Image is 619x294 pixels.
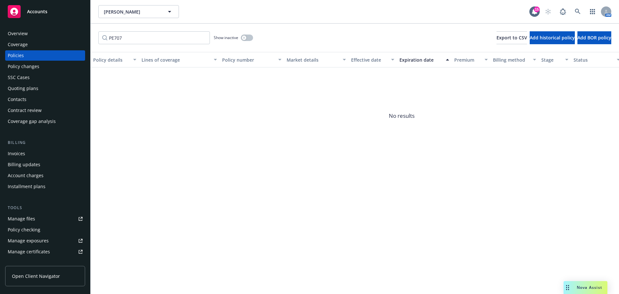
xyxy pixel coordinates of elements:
[8,258,40,268] div: Manage claims
[586,5,599,18] a: Switch app
[349,52,397,67] button: Effective date
[5,94,85,105] a: Contacts
[5,258,85,268] a: Manage claims
[8,225,40,235] div: Policy checking
[5,3,85,21] a: Accounts
[5,247,85,257] a: Manage certificates
[8,50,24,61] div: Policies
[8,214,35,224] div: Manage files
[530,31,575,44] button: Add historical policy
[5,225,85,235] a: Policy checking
[284,52,349,67] button: Market details
[542,5,555,18] a: Start snowing
[8,94,26,105] div: Contacts
[574,56,613,63] div: Status
[8,148,25,159] div: Invoices
[91,52,139,67] button: Policy details
[577,285,602,290] span: Nova Assist
[5,148,85,159] a: Invoices
[351,56,387,63] div: Effective date
[139,52,220,67] button: Lines of coverage
[496,35,527,41] span: Export to CSV
[214,35,238,40] span: Show inactive
[8,170,44,181] div: Account charges
[93,56,129,63] div: Policy details
[571,5,584,18] a: Search
[5,159,85,170] a: Billing updates
[8,105,42,116] div: Contract review
[5,181,85,192] a: Installment plans
[5,61,85,72] a: Policy changes
[452,52,490,67] button: Premium
[5,214,85,224] a: Manage files
[556,5,569,18] a: Report a Bug
[5,205,85,211] div: Tools
[8,72,30,83] div: SSC Cases
[287,56,339,63] div: Market details
[577,35,611,41] span: Add BOR policy
[98,31,210,44] input: Filter by keyword...
[8,236,49,246] div: Manage exposures
[564,281,572,294] div: Drag to move
[5,105,85,116] a: Contract review
[142,56,210,63] div: Lines of coverage
[5,116,85,127] a: Coverage gap analysis
[104,8,160,15] span: [PERSON_NAME]
[8,61,39,72] div: Policy changes
[5,236,85,246] a: Manage exposures
[454,56,481,63] div: Premium
[8,39,28,50] div: Coverage
[496,31,527,44] button: Export to CSV
[5,139,85,146] div: Billing
[5,83,85,94] a: Quoting plans
[5,170,85,181] a: Account charges
[8,247,50,257] div: Manage certificates
[222,56,274,63] div: Policy number
[98,5,179,18] button: [PERSON_NAME]
[5,39,85,50] a: Coverage
[8,83,38,94] div: Quoting plans
[220,52,284,67] button: Policy number
[5,28,85,39] a: Overview
[8,159,40,170] div: Billing updates
[8,181,45,192] div: Installment plans
[530,35,575,41] span: Add historical policy
[27,9,47,14] span: Accounts
[399,56,442,63] div: Expiration date
[5,50,85,61] a: Policies
[534,6,540,12] div: 15
[577,31,611,44] button: Add BOR policy
[397,52,452,67] button: Expiration date
[541,56,561,63] div: Stage
[8,116,56,127] div: Coverage gap analysis
[564,281,607,294] button: Nova Assist
[12,273,60,279] span: Open Client Navigator
[490,52,539,67] button: Billing method
[5,72,85,83] a: SSC Cases
[8,28,28,39] div: Overview
[539,52,571,67] button: Stage
[493,56,529,63] div: Billing method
